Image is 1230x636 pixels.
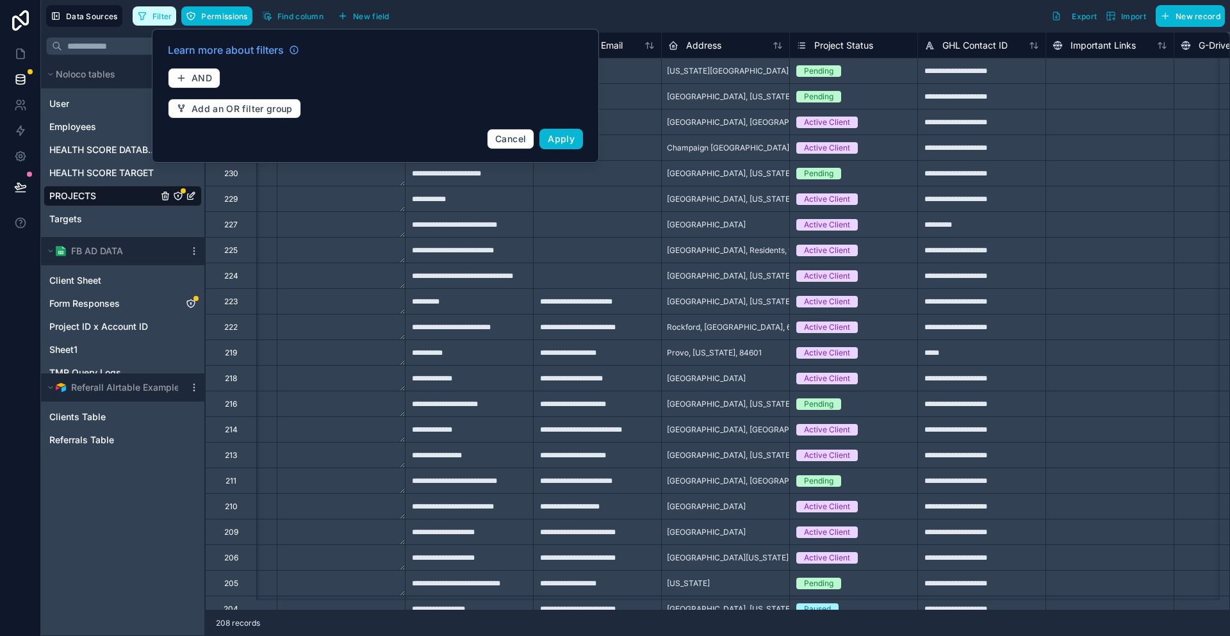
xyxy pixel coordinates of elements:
[804,501,850,512] div: Active Client
[804,526,850,538] div: Active Client
[667,348,762,358] span: Provo, [US_STATE], 84601
[192,103,293,115] span: Add an OR filter group
[667,604,792,614] span: [GEOGRAPHIC_DATA], [US_STATE]
[667,476,856,486] span: [GEOGRAPHIC_DATA], [GEOGRAPHIC_DATA], 77084
[66,12,118,21] span: Data Sources
[804,65,833,77] div: Pending
[225,373,237,384] div: 218
[686,39,721,52] span: Address
[667,399,792,409] span: [GEOGRAPHIC_DATA], [US_STATE]
[224,322,238,332] div: 222
[804,117,850,128] div: Active Client
[168,42,284,58] span: Learn more about filters
[667,450,819,461] span: [GEOGRAPHIC_DATA], [US_STATE], 28083
[181,6,252,26] button: Permissions
[667,194,792,204] span: [GEOGRAPHIC_DATA], [US_STATE]
[804,91,833,102] div: Pending
[224,578,238,589] div: 205
[804,296,850,307] div: Active Client
[1072,12,1097,21] span: Export
[168,42,299,58] a: Learn more about filters
[667,117,828,127] span: [GEOGRAPHIC_DATA], [GEOGRAPHIC_DATA]
[258,6,328,26] button: Find column
[225,399,237,409] div: 216
[1156,5,1225,27] button: New record
[192,72,212,84] span: AND
[1101,5,1151,27] button: Import
[224,220,238,230] div: 227
[804,475,833,487] div: Pending
[1176,12,1220,21] span: New record
[667,425,828,435] span: [GEOGRAPHIC_DATA], [GEOGRAPHIC_DATA]
[224,168,238,179] div: 230
[225,425,238,435] div: 214
[224,553,238,563] div: 206
[224,604,238,614] div: 204
[804,245,850,256] div: Active Client
[487,129,534,149] button: Cancel
[1151,5,1225,27] a: New record
[667,527,746,537] span: [GEOGRAPHIC_DATA]
[804,450,850,461] div: Active Client
[804,603,831,615] div: Paused
[667,143,836,153] span: Champaign [GEOGRAPHIC_DATA], [US_STATE]
[667,553,789,563] span: [GEOGRAPHIC_DATA][US_STATE]
[224,297,238,307] div: 223
[333,6,394,26] button: New field
[667,501,746,512] span: [GEOGRAPHIC_DATA]
[224,194,238,204] div: 229
[224,271,238,281] div: 224
[548,133,575,144] span: Apply
[804,424,850,436] div: Active Client
[667,66,871,76] span: [US_STATE][GEOGRAPHIC_DATA], [GEOGRAPHIC_DATA]
[942,39,1008,52] span: GHL Contact ID
[804,322,850,333] div: Active Client
[667,271,792,281] span: [GEOGRAPHIC_DATA], [US_STATE]
[804,219,850,231] div: Active Client
[667,245,812,256] span: [GEOGRAPHIC_DATA], Residents, 98020
[225,450,237,461] div: 213
[667,578,710,589] span: [US_STATE]
[804,578,833,589] div: Pending
[804,270,850,282] div: Active Client
[224,527,238,537] div: 209
[181,6,257,26] a: Permissions
[152,12,172,21] span: Filter
[1121,12,1146,21] span: Import
[225,348,237,358] div: 219
[667,297,952,307] span: [GEOGRAPHIC_DATA], [US_STATE] + [GEOGRAPHIC_DATA], [US_STATE], 78613
[667,322,806,332] span: Rockford, [GEOGRAPHIC_DATA], 61114
[216,618,260,628] span: 208 records
[804,193,850,205] div: Active Client
[814,39,873,52] span: Project Status
[804,373,850,384] div: Active Client
[804,347,850,359] div: Active Client
[168,68,220,88] button: AND
[667,92,792,102] span: [GEOGRAPHIC_DATA], [US_STATE]
[667,373,746,384] span: [GEOGRAPHIC_DATA]
[225,476,236,486] div: 211
[667,168,821,179] span: [GEOGRAPHIC_DATA], [US_STATE] , 29579
[1047,5,1101,27] button: Export
[539,129,583,149] button: Apply
[804,142,850,154] div: Active Client
[46,5,122,27] button: Data Sources
[1070,39,1136,52] span: Important Links
[133,6,177,26] button: Filter
[277,12,324,21] span: Find column
[804,398,833,410] div: Pending
[168,99,301,119] button: Add an OR filter group
[201,12,247,21] span: Permissions
[353,12,389,21] span: New field
[225,501,238,512] div: 210
[804,168,833,179] div: Pending
[804,552,850,564] div: Active Client
[667,220,746,230] span: [GEOGRAPHIC_DATA]
[495,133,526,144] span: Cancel
[224,245,238,256] div: 225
